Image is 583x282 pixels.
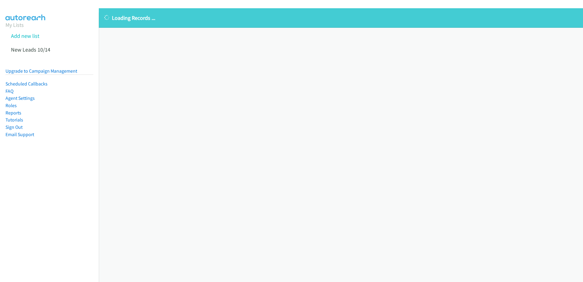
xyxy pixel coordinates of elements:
p: Loading Records ... [104,14,578,22]
a: Roles [5,103,17,108]
a: Scheduled Callbacks [5,81,48,87]
a: My Lists [5,21,24,28]
a: Agent Settings [5,95,35,101]
a: Reports [5,110,21,116]
a: New Leads 10/14 [11,46,50,53]
a: FAQ [5,88,13,94]
a: Sign Out [5,124,23,130]
a: Email Support [5,132,34,137]
a: Upgrade to Campaign Management [5,68,77,74]
a: Add new list [11,32,39,39]
a: Tutorials [5,117,23,123]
